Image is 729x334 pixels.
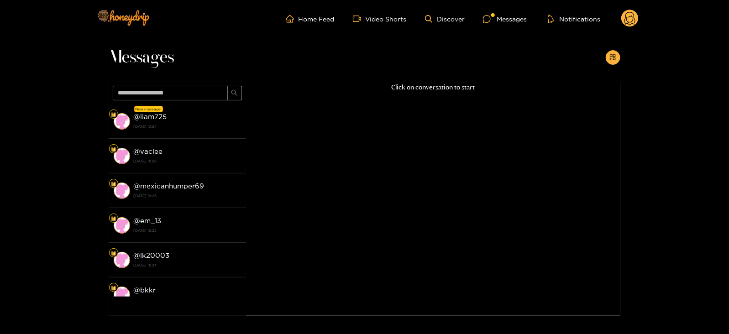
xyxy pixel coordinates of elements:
[286,15,335,23] a: Home Feed
[111,285,116,291] img: Fan Level
[111,216,116,221] img: Fan Level
[114,252,130,268] img: conversation
[111,181,116,187] img: Fan Level
[134,106,163,112] div: New message
[134,147,163,155] strong: @ vaclee
[134,192,241,200] strong: [DATE] 16:25
[425,15,465,23] a: Discover
[114,183,130,199] img: conversation
[227,86,242,100] button: search
[609,54,616,62] span: appstore-add
[286,15,299,23] span: home
[134,217,162,224] strong: @ em_13
[545,14,603,23] button: Notifications
[231,89,238,97] span: search
[246,82,620,93] p: Click on conversation to start
[134,182,205,190] strong: @ mexicanhumper69
[606,50,620,65] button: appstore-add
[109,47,174,68] span: Messages
[114,113,130,130] img: conversation
[114,287,130,303] img: conversation
[483,14,527,24] div: Messages
[114,148,130,164] img: conversation
[353,15,407,23] a: Video Shorts
[134,296,241,304] strong: [DATE] 16:24
[111,250,116,256] img: Fan Level
[134,261,241,269] strong: [DATE] 16:24
[134,251,170,259] strong: @ lk20003
[114,217,130,234] img: conversation
[134,286,156,294] strong: @ bkkr
[353,15,366,23] span: video-camera
[111,112,116,117] img: Fan Level
[134,157,241,165] strong: [DATE] 16:26
[134,122,241,130] strong: [DATE] 13:54
[134,226,241,235] strong: [DATE] 16:25
[134,113,167,120] strong: @ liam725
[111,146,116,152] img: Fan Level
